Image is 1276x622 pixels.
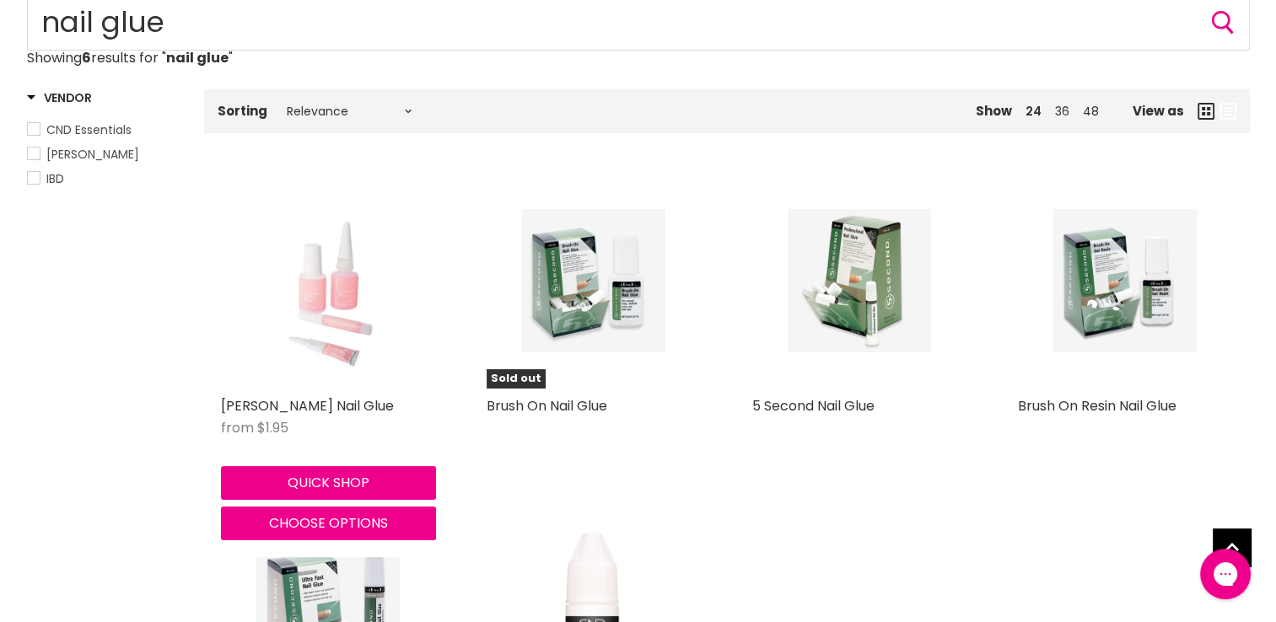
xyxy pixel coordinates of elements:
[256,174,399,389] img: Hawley Nail Glue
[221,396,394,416] a: [PERSON_NAME] Nail Glue
[1055,103,1069,120] a: 36
[27,121,183,139] a: CND Essentials
[1192,543,1259,605] iframe: Gorgias live chat messenger
[788,174,931,389] img: 5 Second Nail Glue
[82,48,91,67] strong: 6
[257,418,288,437] span: $1.95
[27,89,92,106] h3: Vendor
[976,102,1012,120] span: Show
[46,170,64,187] span: IBD
[487,174,702,389] a: Brush On Nail GlueSold out
[522,174,665,389] img: Brush On Nail Glue
[27,145,183,164] a: Hawley
[487,396,607,416] a: Brush On Nail Glue
[221,507,436,540] button: Choose options
[1026,103,1042,120] a: 24
[1209,9,1236,36] button: Search
[166,48,229,67] strong: nail glue
[487,369,546,389] span: Sold out
[752,174,967,389] a: 5 Second Nail Glue
[218,104,267,118] label: Sorting
[221,418,254,437] span: from
[1133,104,1184,118] span: View as
[1083,103,1099,120] a: 48
[27,169,183,188] a: IBD
[46,121,132,138] span: CND Essentials
[1053,174,1197,389] img: Brush On Resin Nail Glue
[27,51,1250,66] p: Showing results for " "
[752,396,875,416] a: 5 Second Nail Glue
[46,146,139,163] span: [PERSON_NAME]
[221,174,436,389] a: Hawley Nail Glue
[1018,174,1233,389] a: Brush On Resin Nail Glue
[269,513,388,533] span: Choose options
[1018,396,1176,416] a: Brush On Resin Nail Glue
[221,466,436,500] button: Quick shop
